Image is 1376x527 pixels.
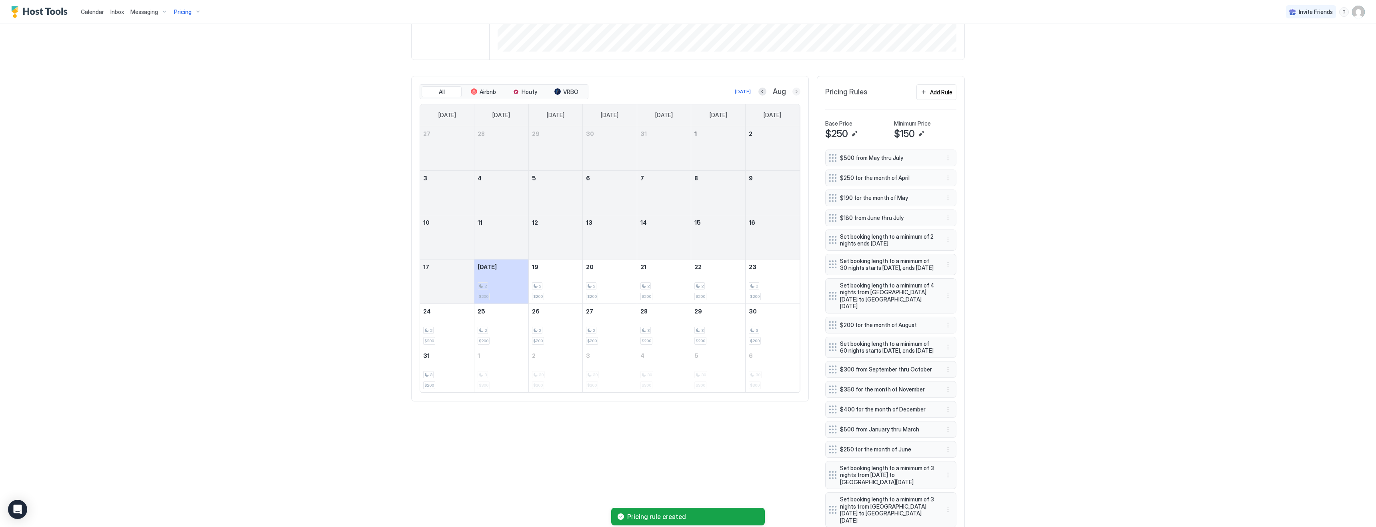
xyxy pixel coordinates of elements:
span: 2 [593,283,595,289]
a: Thursday [647,104,681,126]
span: 30 [749,308,757,315]
a: August 11, 2025 [474,215,528,230]
span: $150 [894,128,915,140]
td: July 30, 2025 [583,126,637,171]
button: Previous month [758,88,766,96]
span: 2 [484,283,487,289]
span: 20 [586,263,594,270]
span: 2 [756,283,758,289]
a: August 31, 2025 [420,348,474,363]
span: 21 [640,263,646,270]
a: August 26, 2025 [529,304,583,319]
span: 14 [640,219,647,226]
div: menu [943,505,953,515]
span: [DATE] [547,112,564,119]
span: Pricing [174,8,192,16]
span: 3 [430,372,432,377]
span: 19 [532,263,538,270]
span: $400 for the month of December [840,406,935,413]
span: $200 [696,294,705,299]
td: September 5, 2025 [691,348,746,392]
a: Saturday [756,104,789,126]
div: menu [943,320,953,330]
a: September 3, 2025 [583,348,637,363]
button: More options [943,505,953,515]
td: August 7, 2025 [637,170,691,215]
a: July 31, 2025 [637,126,691,141]
button: More options [943,213,953,223]
a: August 2, 2025 [746,126,800,141]
a: August 7, 2025 [637,171,691,186]
a: Wednesday [593,104,626,126]
span: Set booking length to a minimum of 2 nights ends [DATE] [840,233,935,247]
span: [DATE] [710,112,727,119]
div: tab-group [420,84,588,100]
button: More options [943,385,953,394]
a: September 2, 2025 [529,348,583,363]
a: September 1, 2025 [474,348,528,363]
span: 1 [478,352,480,359]
a: July 30, 2025 [583,126,637,141]
a: August 12, 2025 [529,215,583,230]
span: 25 [478,308,485,315]
span: Calendar [81,8,104,15]
a: August 3, 2025 [420,171,474,186]
span: 2 [532,352,536,359]
a: August 22, 2025 [691,260,745,274]
button: More options [943,260,953,269]
span: Inbox [110,8,124,15]
span: $200 [642,294,651,299]
a: August 16, 2025 [746,215,800,230]
span: Set booking length to a minimum of 3 nights from [GEOGRAPHIC_DATA][DATE] to [GEOGRAPHIC_DATA][DATE] [840,496,935,524]
button: More options [943,365,953,374]
a: August 28, 2025 [637,304,691,319]
td: August 31, 2025 [420,348,474,392]
button: More options [943,193,953,203]
span: 4 [640,352,644,359]
span: 29 [532,130,540,137]
span: $200 [424,383,434,388]
span: 2 [593,328,595,333]
span: 10 [423,219,430,226]
span: 3 [423,175,427,182]
button: Edit [916,129,926,139]
span: $200 [479,338,488,343]
span: 9 [749,175,753,182]
a: September 6, 2025 [746,348,800,363]
a: Host Tools Logo [11,6,71,18]
div: User profile [1352,6,1365,18]
a: July 27, 2025 [420,126,474,141]
div: menu [943,193,953,203]
div: Add Rule [930,88,952,96]
button: More options [943,405,953,414]
span: 6 [749,352,753,359]
a: August 13, 2025 [583,215,637,230]
span: 11 [478,219,482,226]
span: [DATE] [492,112,510,119]
span: 3 [647,328,650,333]
span: 27 [423,130,430,137]
span: 2 [539,328,541,333]
a: August 27, 2025 [583,304,637,319]
span: Pricing rule created [627,513,758,521]
a: Calendar [81,8,104,16]
button: More options [943,235,953,245]
td: August 2, 2025 [745,126,800,171]
span: $180 from June thru July [840,214,935,222]
button: Houfy [505,86,545,98]
span: Houfy [522,88,537,96]
span: 15 [694,219,701,226]
span: Invite Friends [1299,8,1333,16]
span: 26 [532,308,540,315]
td: July 31, 2025 [637,126,691,171]
span: $500 from May thru July [840,154,935,162]
span: $200 [424,338,434,343]
span: $300 from September thru October [840,366,935,373]
span: 23 [749,263,756,270]
td: August 17, 2025 [420,259,474,303]
span: 28 [478,130,485,137]
span: [DATE] [655,112,673,119]
span: 2 [484,328,487,333]
a: August 29, 2025 [691,304,745,319]
span: $500 from January thru March [840,426,935,433]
